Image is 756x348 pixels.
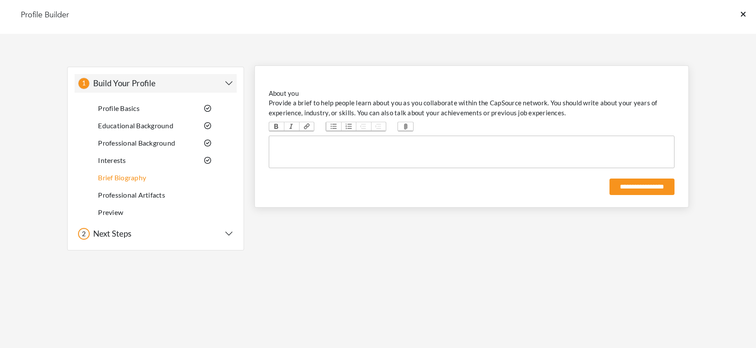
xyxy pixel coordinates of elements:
[269,88,299,98] label: About you
[98,121,173,130] a: Educational Background
[78,78,233,89] button: 1 Build Your Profile
[78,228,90,240] div: 2
[341,122,356,131] button: Numbers
[78,228,233,240] button: 2 Next Steps
[299,122,314,131] button: Link
[98,139,175,147] a: Professional Background
[269,122,284,131] button: Bold
[78,78,90,89] div: 1
[98,104,140,112] a: Profile Basics
[90,78,156,88] h5: Build Your Profile
[326,122,341,131] button: Bullets
[90,229,131,239] h5: Next Steps
[98,156,126,164] a: Interests
[284,122,299,131] button: Italic
[371,122,386,131] button: Increase Level
[356,122,371,131] button: Decrease Level
[398,122,413,131] button: Attach Files
[269,98,675,117] p: Provide a brief to help people learn about you as you collaborate within the CapSource network. Y...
